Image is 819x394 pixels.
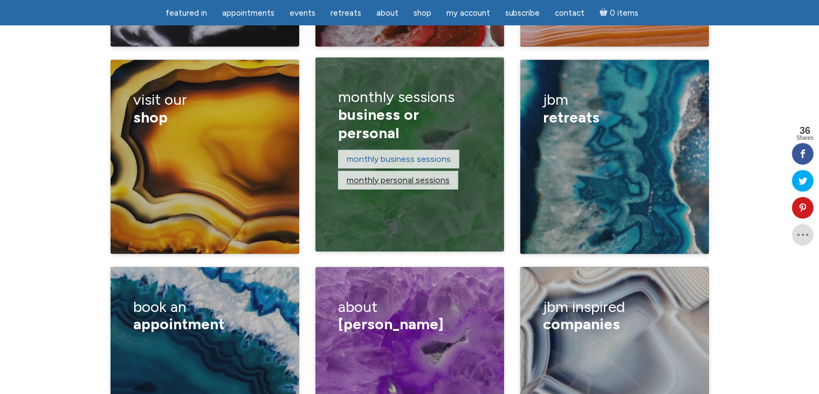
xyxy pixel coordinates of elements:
[133,315,224,334] span: appointment
[166,8,207,18] span: featured in
[414,8,431,18] span: Shop
[543,315,620,334] span: Companies
[133,108,168,126] span: shop
[543,290,686,342] h3: jbm inspired
[446,8,490,18] span: My Account
[796,126,814,135] span: 36
[331,8,361,18] span: Retreats
[338,315,444,334] span: [PERSON_NAME]
[324,3,368,24] a: Retreats
[440,3,497,24] a: My Account
[283,3,322,24] a: Events
[376,8,398,18] span: About
[499,3,547,24] a: Subscribe
[555,8,585,18] span: Contact
[216,3,281,24] a: Appointments
[600,8,610,18] i: Cart
[543,83,686,134] h3: JBM
[594,2,645,24] a: Cart0 items
[407,3,438,24] a: Shop
[370,3,405,24] a: About
[133,290,276,342] h3: book an
[505,8,540,18] span: Subscribe
[610,9,638,17] span: 0 items
[796,135,814,141] span: Shares
[338,290,481,342] h3: about
[133,83,276,134] h3: visit our
[290,8,315,18] span: Events
[338,106,419,142] span: business or personal
[347,154,451,164] a: monthly business sessions
[338,80,481,150] h3: monthly sessions
[347,175,450,185] a: monthly personal sessions
[549,3,591,24] a: Contact
[159,3,214,24] a: featured in
[543,108,600,126] span: retreats
[222,8,274,18] span: Appointments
